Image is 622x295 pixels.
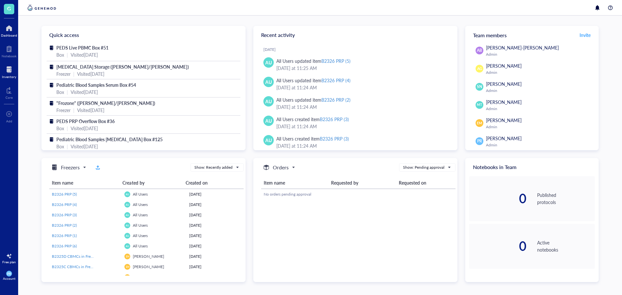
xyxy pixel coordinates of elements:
div: Recent activity [253,26,457,44]
div: Box [56,88,64,96]
span: MT [477,102,482,107]
div: Admin [486,124,592,130]
span: PEDS PRP Overflow Box #36 [56,118,115,124]
span: AG [477,66,482,72]
a: B2326 PRP (5) [52,191,119,197]
span: EM [126,255,129,258]
div: Visited [DATE] [77,70,104,77]
div: Notebooks in Team [465,158,599,176]
div: Box [56,143,64,150]
span: AU [126,203,129,206]
div: Admin [486,106,592,111]
div: Account [3,277,16,280]
div: [DATE] [189,233,241,239]
div: | [67,88,68,96]
div: Inventory [2,75,16,79]
span: B2325D CBMCs in Freezing Media [52,254,111,259]
div: Free plan [2,260,16,264]
span: B2326 PRP (1) [52,233,77,238]
span: B2326 PRP (5) [52,191,77,197]
div: [DATE] at 11:24 AM [276,103,447,110]
div: Quick access [41,26,246,44]
span: B2325C CBMCs in Freezing Media [52,264,111,269]
th: Requested on [396,177,455,189]
a: B2326 PRP (6) [52,243,119,249]
span: All Users [133,202,148,207]
div: [DATE] at 11:24 AM [276,84,447,91]
span: [PERSON_NAME] [133,274,164,280]
th: Item name [49,177,120,189]
div: Notebook [2,54,17,58]
div: Active notebooks [537,239,595,253]
div: Visited [DATE] [71,88,98,96]
div: [DATE] [263,47,452,52]
span: PEDS Live PBMC Box #51 [56,44,109,51]
span: All Users [133,191,148,197]
span: All Users [133,243,148,249]
div: | [67,143,68,150]
div: No orders pending approval [264,191,453,197]
span: G [7,4,11,12]
span: [PERSON_NAME] [486,81,522,87]
div: All Users updated item [276,96,351,103]
div: Visited [DATE] [71,125,98,132]
div: Box [56,125,64,132]
span: All Users [133,222,148,228]
span: B2326 PRP (3) [52,212,77,218]
div: | [67,125,68,132]
div: [DATE] [189,243,241,249]
span: All Users [133,233,148,238]
div: [DATE] [189,264,241,270]
div: All Users created item [276,116,349,123]
span: [PERSON_NAME] [486,117,522,123]
div: 0 [469,240,527,253]
span: AU [126,244,129,247]
div: 0 [469,192,527,205]
div: [DATE] [189,254,241,259]
button: Invite [579,30,591,40]
a: Dashboard [1,23,17,37]
div: Add [6,119,12,123]
div: | [73,107,75,114]
div: All Users updated item [276,77,351,84]
div: All Users updated item [276,57,351,64]
span: [PERSON_NAME] [486,62,522,69]
span: AU [265,137,272,144]
span: AU [126,213,129,216]
div: [DATE] [189,191,241,197]
span: PR [477,138,482,144]
span: B2325B CBMCs in Freezing Media [52,274,111,280]
span: All Users [133,212,148,218]
div: | [73,70,75,77]
span: Pediatric Blood Samples Serum Box #54 [56,82,136,88]
a: AUAll Users updated itemB2326 PRP (5)[DATE] at 11:25 AM [259,55,452,74]
a: B2325D CBMCs in Freezing Media [52,254,119,259]
a: B2325C CBMCs in Freezing Media [52,264,119,270]
span: [MEDICAL_DATA] Storage ([PERSON_NAME]/[PERSON_NAME]) [56,63,189,70]
div: Admin [486,142,592,148]
div: Visited [DATE] [71,143,98,150]
div: Visited [DATE] [77,107,104,114]
a: AUAll Users created itemB2326 PRP (3)[DATE] at 11:24 AM [259,113,452,132]
span: [PERSON_NAME] [486,99,522,105]
a: AUAll Users updated itemB2326 PRP (2)[DATE] at 11:24 AM [259,94,452,113]
div: Admin [486,52,592,57]
div: B2326 PRP (3) [320,116,349,122]
span: AU [265,59,272,66]
div: | [67,51,68,58]
a: B2326 PRP (1) [52,233,119,239]
div: Dashboard [1,33,17,37]
a: AUAll Users created itemB2326 PRP (3)[DATE] at 11:24 AM [259,132,452,152]
span: "Frozone" ([PERSON_NAME]/[PERSON_NAME]) [56,100,155,106]
div: Published protocols [537,191,595,206]
h5: Freezers [61,164,80,171]
div: Show: Recently added [194,165,233,170]
span: Pediatric Blood Samples [MEDICAL_DATA] Box #125 [56,136,163,142]
div: Admin [486,70,592,75]
th: Item name [261,177,328,189]
a: B2326 PRP (4) [52,202,119,208]
img: genemod-logo [26,4,58,12]
span: [PERSON_NAME] [133,264,164,269]
span: AU [265,78,272,85]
